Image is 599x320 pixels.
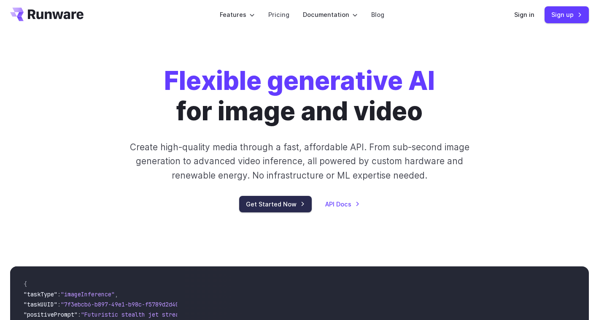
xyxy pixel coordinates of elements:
[514,10,534,19] a: Sign in
[114,140,485,182] p: Create high-quality media through a fast, affordable API. From sub-second image generation to adv...
[78,311,81,318] span: :
[24,280,27,288] span: {
[24,311,78,318] span: "positivePrompt"
[57,301,61,308] span: :
[10,8,84,21] a: Go to /
[61,301,189,308] span: "7f3ebcb6-b897-49e1-b98c-f5789d2d40d7"
[239,196,312,212] a: Get Started Now
[164,65,435,96] strong: Flexible generative AI
[325,199,360,209] a: API Docs
[24,301,57,308] span: "taskUUID"
[164,65,435,127] h1: for image and video
[220,10,255,19] label: Features
[115,290,118,298] span: ,
[303,10,358,19] label: Documentation
[81,311,388,318] span: "Futuristic stealth jet streaking through a neon-lit cityscape with glowing purple exhaust"
[57,290,61,298] span: :
[24,290,57,298] span: "taskType"
[371,10,384,19] a: Blog
[268,10,289,19] a: Pricing
[61,290,115,298] span: "imageInference"
[545,6,589,23] a: Sign up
